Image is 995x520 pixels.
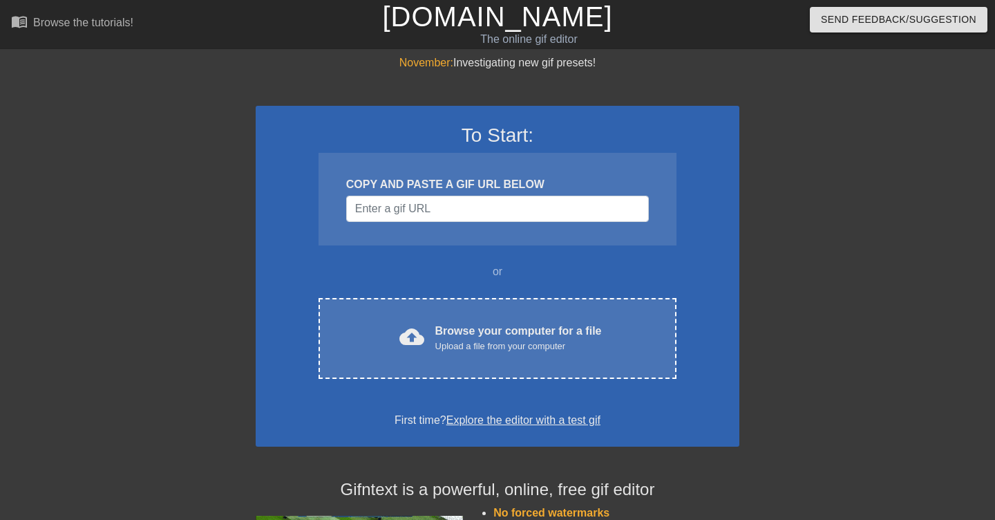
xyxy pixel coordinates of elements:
[810,7,987,32] button: Send Feedback/Suggestion
[292,263,703,280] div: or
[346,196,649,222] input: Username
[11,13,28,30] span: menu_book
[382,1,612,32] a: [DOMAIN_NAME]
[821,11,976,28] span: Send Feedback/Suggestion
[33,17,133,28] div: Browse the tutorials!
[274,124,721,147] h3: To Start:
[435,340,602,353] div: Upload a file from your computer
[399,57,453,68] span: November:
[435,323,602,353] div: Browse your computer for a file
[493,507,609,519] span: No forced watermarks
[346,176,649,193] div: COPY AND PASTE A GIF URL BELOW
[399,324,424,349] span: cloud_upload
[446,414,600,426] a: Explore the editor with a test gif
[256,55,739,71] div: Investigating new gif presets!
[256,480,739,500] h4: Gifntext is a powerful, online, free gif editor
[274,412,721,429] div: First time?
[11,13,133,35] a: Browse the tutorials!
[339,31,719,48] div: The online gif editor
